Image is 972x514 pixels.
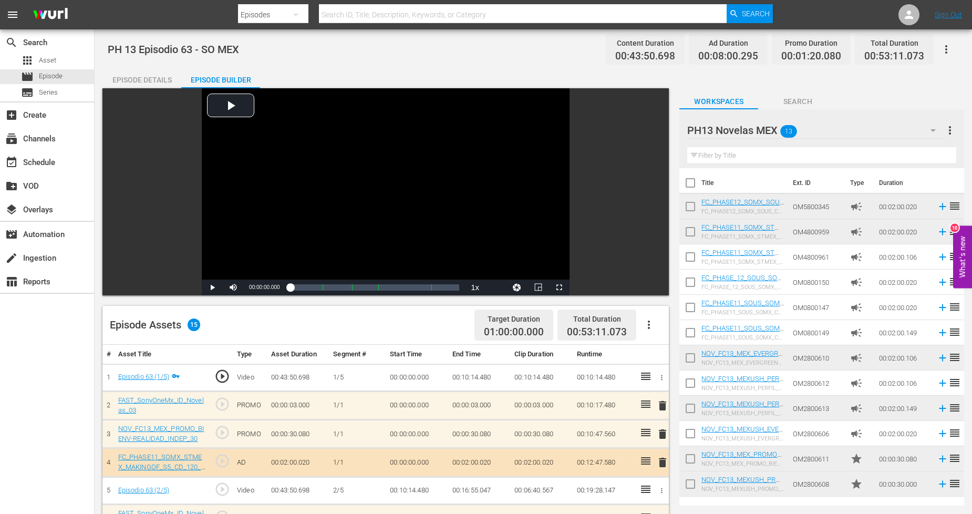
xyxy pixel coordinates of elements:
td: 1/1 [329,392,386,420]
span: Schedule [5,156,18,169]
div: Promo Duration [781,36,841,50]
td: 00:16:55.047 [448,477,511,505]
button: Search [727,4,773,23]
td: Video [233,364,267,392]
span: 00:53:11.073 [567,326,627,338]
td: PROMO [233,420,267,448]
span: 15 [188,318,200,331]
span: Ingestion [5,252,18,264]
a: FAST_SonyOneMx_ID_Novelas_03 [118,396,204,414]
svg: Add to Episode [937,453,948,465]
svg: Add to Episode [937,327,948,338]
td: 3 [102,420,114,448]
span: 00:53:11.073 [864,50,924,63]
td: OM5800345 [789,194,846,219]
th: End Time [448,345,511,364]
span: reorder [948,402,961,414]
span: Search [5,36,18,49]
td: 00:02:00.020 [448,448,511,477]
svg: Add to Episode [937,201,948,212]
td: 00:00:30.080 [510,420,573,448]
span: campaign [850,427,863,440]
div: Progress Bar [291,284,460,291]
td: 00:02:00.020 [875,295,933,320]
th: Title [701,168,787,198]
td: 00:02:00.020 [267,448,329,477]
a: Episodio 63 (2/5) [118,486,169,494]
span: campaign [850,225,863,238]
svg: Add to Episode [937,226,948,238]
td: 00:00:00.000 [386,392,448,420]
a: FC_PHASE11_SOUS_SOMX_COMP_TRAILER_CD_120_AD [701,324,784,348]
span: delete [656,399,669,412]
span: reorder [948,225,961,238]
span: Search [742,4,770,23]
button: Episode Details [102,67,181,88]
div: FC_PHASE11_SOMX_STMEX_MAKINGOF_S5_CD_120_ORIGINAL [701,233,784,240]
th: Clip Duration [510,345,573,364]
svg: Add to Episode [937,428,948,439]
button: Jump To Time [506,280,528,295]
td: 00:02:00.149 [875,396,933,421]
td: 00:00:30.080 [875,446,933,471]
div: Episode Assets [110,318,200,331]
span: reorder [948,250,961,263]
span: menu [6,8,19,21]
div: Content Duration [615,36,675,50]
div: FC_PHASE11_SOUS_SOMX_COMP_TRAILER_CD_120_AD [701,334,784,341]
td: OM2800613 [789,396,846,421]
span: reorder [948,351,961,364]
button: more_vert [944,118,956,143]
svg: Add to Episode [937,352,948,364]
button: delete [656,398,669,413]
a: NOV_FC13_MEX_PROMO_BIENV-REALIDAD_INDEP_30 [701,450,781,474]
td: OM4800959 [789,219,846,244]
span: Reports [5,275,18,288]
td: 00:43:50.698 [267,364,329,392]
td: 1/1 [329,420,386,448]
td: AD [233,448,267,477]
span: reorder [948,301,961,313]
button: delete [656,455,669,470]
span: reorder [948,326,961,338]
td: OM0800149 [789,320,846,345]
span: VOD [5,180,18,192]
span: Channels [5,132,18,145]
span: reorder [948,427,961,439]
td: 00:02:00.020 [875,421,933,446]
a: NOV_FC13_MEXUSH_PROMO_DOBAR_30 [701,476,780,491]
a: Episodio 63 (1/5) [118,373,169,381]
div: 10 [950,224,959,232]
span: reorder [948,200,961,212]
td: 5 [102,477,114,505]
span: play_circle_outline [214,368,230,384]
button: Open Feedback Widget [953,226,972,289]
span: play_circle_outline [214,396,230,412]
td: 00:43:50.698 [267,477,329,505]
th: Type [844,168,873,198]
div: Target Duration [484,312,544,326]
div: Episode Details [102,67,181,92]
button: Play [202,280,223,295]
span: Ad [850,276,863,289]
td: 00:00:03.000 [448,392,511,420]
span: Create [5,109,18,121]
span: Episode [21,70,34,83]
td: OM4800961 [789,244,846,270]
a: NOV_FC13_MEXUSH_EVERGREEN_DOBAR_120 [701,425,783,441]
button: Fullscreen [549,280,570,295]
span: Ad [850,251,863,263]
a: FC_PHASE_12_SOUS_SOMX_COMP_TRIVIAS_CD_120 [701,274,783,290]
span: Automation [5,228,18,241]
span: Asset [21,54,34,67]
td: 00:02:00.106 [875,244,933,270]
th: Type [233,345,267,364]
td: OM2800610 [789,345,846,371]
span: reorder [948,477,961,490]
td: 00:10:14.480 [386,477,448,505]
td: 00:00:00.000 [386,420,448,448]
td: 00:02:00.106 [875,371,933,396]
div: Total Duration [567,312,627,326]
div: NOV_FC13_MEXUSH_PROMO_DOBAR_30 [701,486,784,492]
span: Ad [850,352,863,364]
